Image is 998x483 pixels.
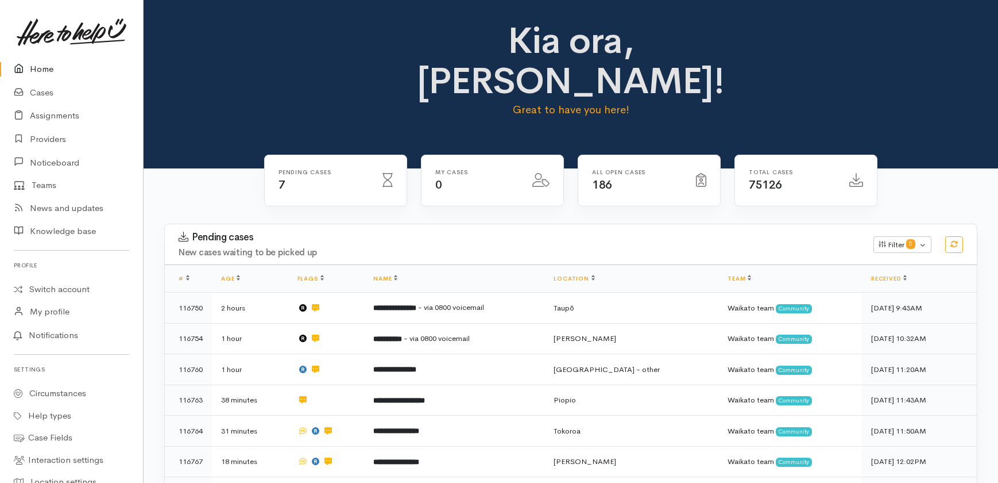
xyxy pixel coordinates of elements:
span: [PERSON_NAME] [554,333,616,343]
h6: All Open cases [592,169,682,175]
span: 0 [435,178,442,192]
h6: Profile [14,258,129,273]
h6: Settings [14,362,129,377]
h3: Pending cases [179,232,860,243]
td: [DATE] 10:32AM [862,323,977,354]
span: 7 [278,178,285,192]
td: 116750 [165,293,212,324]
td: [DATE] 11:43AM [862,385,977,416]
span: Community [776,335,812,344]
button: Filter0 [873,236,931,254]
td: Waikato team [718,446,862,477]
span: Community [776,304,812,313]
span: - via 0800 voicemail [418,302,484,312]
span: [GEOGRAPHIC_DATA] - other [554,365,660,374]
td: 31 minutes [212,416,288,447]
td: 2 hours [212,293,288,324]
span: Taupō [554,303,574,313]
h6: Total cases [749,169,835,175]
a: Received [871,275,907,282]
td: [DATE] 11:20AM [862,354,977,385]
span: [PERSON_NAME] [554,457,616,466]
td: 116754 [165,323,212,354]
h6: Pending cases [278,169,369,175]
td: 38 minutes [212,385,288,416]
td: 116767 [165,446,212,477]
td: Waikato team [718,293,862,324]
span: Community [776,427,812,436]
span: - via 0800 voicemail [404,333,470,343]
span: 75126 [749,178,782,192]
a: Team [728,275,751,282]
h6: My cases [435,169,519,175]
span: Community [776,458,812,467]
td: 1 hour [212,354,288,385]
h4: New cases waiting to be picked up [179,248,860,258]
a: Location [554,275,594,282]
td: Waikato team [718,323,862,354]
a: Age [221,275,240,282]
a: Flags [297,275,324,282]
td: 116764 [165,416,212,447]
span: 0 [906,239,915,248]
td: 116763 [165,385,212,416]
a: # [179,275,189,282]
td: 1 hour [212,323,288,354]
td: [DATE] 11:50AM [862,416,977,447]
td: Waikato team [718,416,862,447]
span: Community [776,396,812,405]
td: Waikato team [718,354,862,385]
td: [DATE] 9:43AM [862,293,977,324]
span: Community [776,366,812,375]
td: 18 minutes [212,446,288,477]
span: 186 [592,178,612,192]
h1: Kia ora, [PERSON_NAME]! [371,21,771,102]
td: [DATE] 12:02PM [862,446,977,477]
span: Piopio [554,395,576,405]
td: 116760 [165,354,212,385]
p: Great to have you here! [371,102,771,118]
a: Name [373,275,397,282]
span: Tokoroa [554,426,581,436]
td: Waikato team [718,385,862,416]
